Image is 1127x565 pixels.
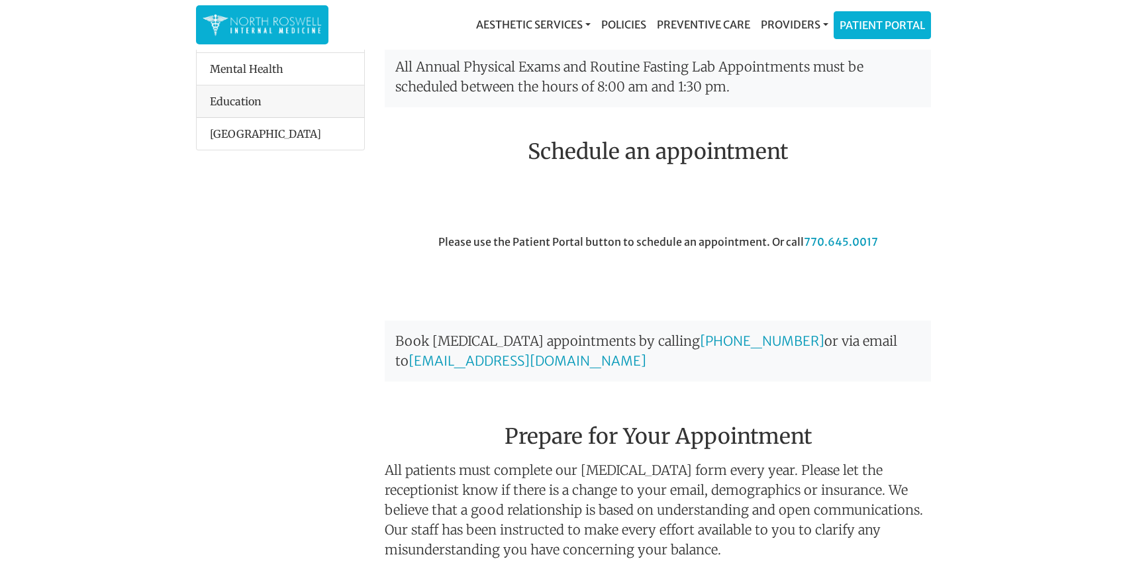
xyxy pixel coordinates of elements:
[834,12,930,38] a: Patient Portal
[471,11,596,38] a: Aesthetic Services
[385,460,931,560] p: All patients must complete our [MEDICAL_DATA] form every year. Please let the receptionist know i...
[197,85,364,118] div: Education
[409,352,646,369] a: [EMAIL_ADDRESS][DOMAIN_NAME]
[652,11,756,38] a: Preventive Care
[596,11,652,38] a: Policies
[203,12,322,38] img: North Roswell Internal Medicine
[385,46,931,107] p: All Annual Physical Exams and Routine Fasting Lab Appointments must be scheduled between the hour...
[385,139,931,164] h2: Schedule an appointment
[197,52,364,85] li: Mental Health
[756,11,834,38] a: Providers
[700,333,824,349] a: [PHONE_NUMBER]
[385,321,931,382] p: Book [MEDICAL_DATA] appointments by calling or via email to
[197,118,364,150] li: [GEOGRAPHIC_DATA]
[375,234,941,308] div: Please use the Patient Portal button to schedule an appointment. Or call
[804,235,878,248] a: 770.645.0017
[385,392,931,454] h2: Prepare for Your Appointment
